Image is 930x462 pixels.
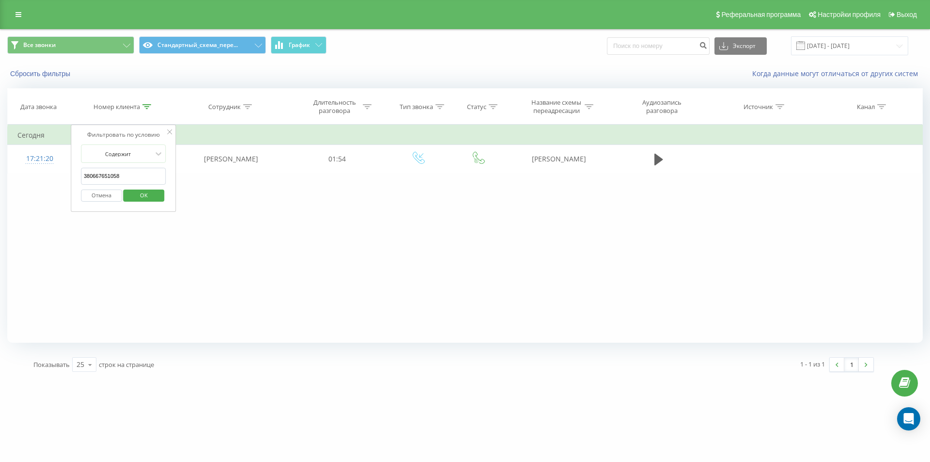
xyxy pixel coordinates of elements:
button: Сбросить фильтры [7,69,75,78]
button: Все звонки [7,36,134,54]
td: 01:54 [287,145,387,173]
button: OK [124,190,165,202]
button: График [271,36,326,54]
td: [PERSON_NAME] [175,145,287,173]
span: Все звонки [23,41,56,49]
div: Статус [467,103,486,111]
div: Тип звонка [400,103,433,111]
span: Показывать [33,360,70,369]
span: Выход [897,11,917,18]
div: 1 - 1 из 1 [800,359,825,369]
td: Сегодня [8,126,923,145]
div: 17:21:20 [17,149,62,168]
span: Реферальная программа [721,11,801,18]
div: Сотрудник [208,103,241,111]
button: Экспорт [714,37,767,55]
span: OK [130,188,157,203]
input: Введите значение [81,168,166,185]
div: Фильтровать по условию [81,130,166,140]
a: 1 [844,358,859,371]
span: строк на странице [99,360,154,369]
div: Open Intercom Messenger [897,407,920,430]
div: Аудиозапись разговора [630,98,693,115]
div: 25 [77,360,84,369]
button: Стандартный_схема_пере... [139,36,266,54]
button: Отмена [81,190,122,202]
span: Настройки профиля [818,11,881,18]
td: [PERSON_NAME] [507,145,610,173]
div: Номер клиента [93,103,140,111]
a: Когда данные могут отличаться от других систем [752,69,923,78]
div: Источник [744,103,773,111]
div: Длительность разговора [309,98,360,115]
div: Название схемы переадресации [530,98,582,115]
div: Канал [857,103,875,111]
input: Поиск по номеру [607,37,710,55]
span: График [289,42,310,48]
div: Дата звонка [20,103,57,111]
